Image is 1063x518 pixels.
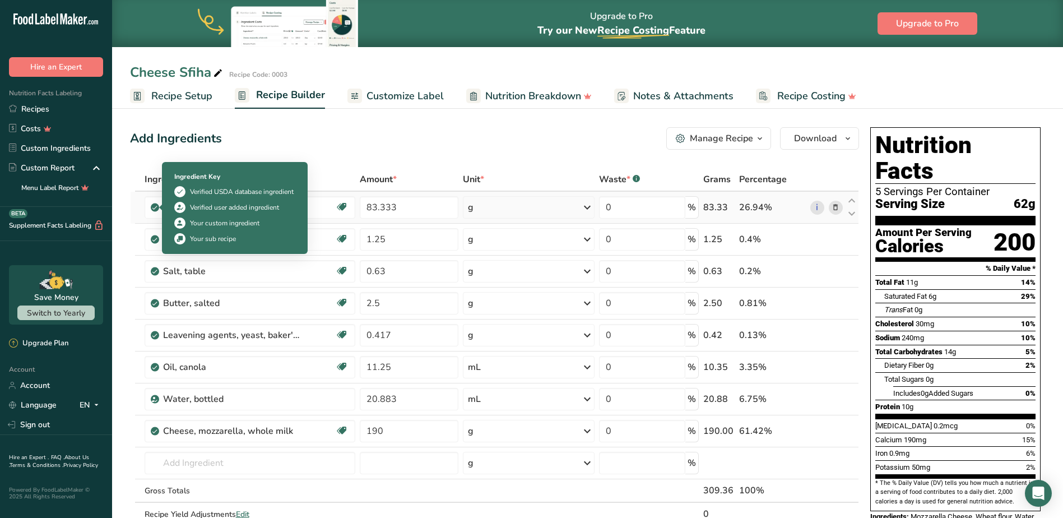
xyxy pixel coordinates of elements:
span: Dietary Fiber [884,361,924,369]
span: 30mg [916,320,934,328]
div: 200 [994,228,1036,257]
span: Includes Added Sugars [893,389,973,397]
a: Privacy Policy [63,461,98,469]
div: 0.42 [703,329,735,342]
span: 6% [1026,449,1036,457]
a: Recipe Builder [235,82,325,109]
span: Amount [360,173,397,186]
section: % Daily Value * [875,262,1036,275]
a: Nutrition Breakdown [466,84,592,109]
span: Nutrition Breakdown [485,89,581,104]
span: Total Carbohydrates [875,348,943,356]
h1: Nutrition Facts [875,132,1036,184]
div: Ingredient Key [174,172,295,182]
a: Notes & Attachments [614,84,734,109]
span: Cholesterol [875,320,914,328]
span: 0.2mcg [934,422,958,430]
div: 0.63 [703,265,735,278]
a: About Us . [9,454,89,469]
span: 6g [929,292,936,300]
span: 15% [1022,436,1036,444]
div: Upgrade Plan [9,338,68,349]
div: Cheese, mozzarella, whole milk [163,424,303,438]
div: Add Ingredients [130,129,222,148]
span: 0% [1025,389,1036,397]
span: 5% [1025,348,1036,356]
span: Customize Label [366,89,444,104]
span: Sodium [875,334,900,342]
div: g [468,201,474,214]
input: Add Ingredient [145,452,355,474]
span: 14% [1021,278,1036,286]
span: Recipe Costing [597,24,669,37]
div: Upgrade to Pro [537,1,705,47]
div: 309.36 [703,484,735,497]
span: Recipe Costing [777,89,846,104]
a: Language [9,395,57,415]
div: 5 Servings Per Container [875,186,1036,197]
div: 20.88 [703,392,735,406]
span: 50mg [912,463,930,471]
button: Download [780,127,859,150]
div: g [468,265,474,278]
div: Your custom ingredient [190,218,259,228]
span: 0g [915,306,922,314]
div: 100% [739,484,806,497]
div: g [468,297,474,310]
img: Sub Recipe [174,233,185,244]
div: Save Money [34,292,78,303]
div: Custom Report [9,162,75,174]
div: g [468,233,474,246]
span: Protein [875,403,900,411]
div: Leavening agents, yeast, baker's, active dry [163,329,303,342]
div: Salt, table [163,265,303,278]
span: Serving Size [875,197,945,211]
a: Customize Label [347,84,444,109]
span: 11g [906,278,918,286]
div: Open Intercom Messenger [1025,480,1052,507]
div: Waste [599,173,640,186]
span: Ingredient [145,173,192,186]
div: 61.42% [739,424,806,438]
div: Calories [875,238,972,255]
div: 190.00 [703,424,735,438]
a: FAQ . [51,454,64,461]
span: Total Sugars [884,375,924,383]
span: 240mg [902,334,924,342]
span: Iron [875,449,888,457]
div: 0.13% [739,329,806,342]
span: Potassium [875,463,910,471]
span: Recipe Builder [256,87,325,103]
a: Recipe Costing [756,84,856,109]
span: Switch to Yearly [27,308,85,318]
span: 2% [1026,463,1036,471]
span: Grams [703,173,731,186]
div: mL [468,392,481,406]
a: Terms & Conditions . [10,461,63,469]
span: Saturated Fat [884,292,927,300]
span: 29% [1021,292,1036,300]
div: Your sub recipe [190,234,236,244]
div: EN [80,399,103,412]
div: 10.35 [703,360,735,374]
span: Recipe Setup [151,89,212,104]
i: Trans [884,306,903,314]
div: Gross Totals [145,485,355,497]
div: Manage Recipe [690,132,753,145]
span: 0g [926,361,934,369]
div: mL [468,360,481,374]
span: Notes & Attachments [633,89,734,104]
div: Cheese Sfiha [130,62,225,82]
span: Upgrade to Pro [896,17,959,30]
div: 0.2% [739,265,806,278]
a: i [810,201,824,215]
div: 0.81% [739,297,806,310]
span: Fat [884,306,913,314]
div: 2.50 [703,297,735,310]
span: Unit [463,173,484,186]
button: Manage Recipe [666,127,771,150]
div: 1.25 [703,233,735,246]
span: 10% [1021,334,1036,342]
div: Butter, salted [163,297,303,310]
div: 3.35% [739,360,806,374]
